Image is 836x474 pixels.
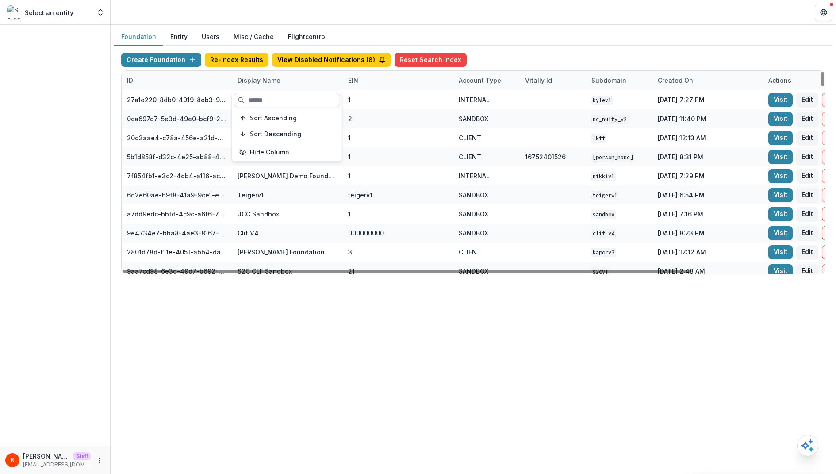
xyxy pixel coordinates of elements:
a: Visit [768,188,793,202]
div: Raj [11,457,14,463]
code: teigerv1 [591,191,619,200]
div: [DATE] 2:48 AM [652,262,763,281]
div: SANDBOX [459,209,488,219]
div: Vitally Id [520,71,586,90]
div: 5b1d858f-d32c-4e25-ab88-434536713791 [127,152,227,162]
button: Edit [796,150,818,164]
div: [DATE] 11:40 PM [652,109,763,128]
div: Account Type [453,71,520,90]
p: [EMAIL_ADDRESS][DOMAIN_NAME] [23,461,91,469]
div: ID [122,71,232,90]
button: Foundation [114,28,163,46]
button: Edit [796,93,818,107]
a: Visit [768,150,793,164]
code: mikkiv1 [591,172,616,181]
div: [DATE] 7:27 PM [652,90,763,109]
button: Open AI Assistant [797,435,818,456]
div: 1 [348,133,351,143]
button: Sort Ascending [234,111,340,125]
button: Hide Column [234,145,340,159]
button: Delete Foundation [822,226,836,240]
button: Edit [796,188,818,202]
div: 000000000 [348,228,384,238]
button: Reset Search Index [395,53,467,67]
code: [PERSON_NAME] [591,153,634,162]
div: CLIENT [459,152,481,162]
button: Delete Foundation [822,207,836,221]
div: 1 [348,152,351,162]
img: Select an entity [7,5,21,19]
div: 1 [348,95,351,104]
a: Visit [768,131,793,145]
button: Edit [796,131,818,145]
button: Get Help [815,4,832,21]
code: s2cv1 [591,267,610,276]
div: Subdomain [586,76,632,85]
button: Edit [796,245,818,259]
button: Edit [796,264,818,278]
a: Visit [768,207,793,221]
p: Staff [73,452,91,460]
div: Actions [763,76,797,85]
a: Visit [768,226,793,240]
code: Clif V4 [591,229,616,238]
a: Flightcontrol [288,32,327,41]
div: Created on [652,76,698,85]
div: 7f854fb1-e3c2-4db4-a116-aca576521abc [127,171,227,181]
code: mc_nulty_v2 [591,115,628,124]
div: Display Name [232,71,343,90]
button: Edit [796,169,818,183]
div: [DATE] 6:54 PM [652,185,763,204]
div: ID [122,76,138,85]
button: Delete Foundation [822,245,836,259]
div: 21 [348,266,355,276]
button: Entity [163,28,195,46]
div: SANDBOX [459,228,488,238]
div: EIN [343,71,453,90]
div: Subdomain [586,71,652,90]
div: 9aa7cd98-6e3d-49d7-b692-3e5f3d1facd4 [127,266,227,276]
a: Visit [768,112,793,126]
div: [DATE] 12:12 AM [652,243,763,262]
button: Delete Foundation [822,150,836,164]
div: CLIENT [459,247,481,257]
button: Delete Foundation [822,93,836,107]
div: 6d2e60ae-b9f8-41a9-9ce1-e608d0f20ec5 [127,190,227,200]
code: sandbox [591,210,616,219]
div: 2 [348,114,352,123]
div: teigerv1 [348,190,372,200]
div: Created on [652,71,763,90]
code: kaporv3 [591,248,616,257]
div: Teigerv1 [238,190,264,200]
div: [DATE] 12:13 AM [652,128,763,147]
a: Visit [768,245,793,259]
div: [DATE] 7:16 PM [652,204,763,224]
div: 0ca697d7-5e3d-49e0-bcf9-217f69e92d71 [127,114,227,123]
div: 1 [348,171,351,181]
p: [PERSON_NAME] [23,451,70,461]
div: SANDBOX [459,190,488,200]
div: Display Name [232,76,286,85]
button: Sort Descending [234,127,340,141]
div: [DATE] 8:23 PM [652,224,763,243]
div: CLIENT [459,133,481,143]
button: Edit [796,112,818,126]
div: 9e4734e7-bba8-4ae3-8167-95d86cec7b4b [127,228,227,238]
div: 1 [348,209,351,219]
a: Visit [768,264,793,278]
button: Edit [796,207,818,221]
span: Sort Descending [250,131,301,138]
div: Account Type [453,76,506,85]
div: [PERSON_NAME] Foundation [238,247,325,257]
a: Visit [768,169,793,183]
code: lkff [591,134,606,143]
button: Re-Index Results [205,53,268,67]
button: Delete Foundation [822,264,836,278]
div: INTERNAL [459,95,490,104]
code: kylev1 [591,96,613,105]
button: View Disabled Notifications (8) [272,53,391,67]
button: Delete Foundation [822,169,836,183]
span: Sort Ascending [250,115,297,122]
button: Users [195,28,226,46]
